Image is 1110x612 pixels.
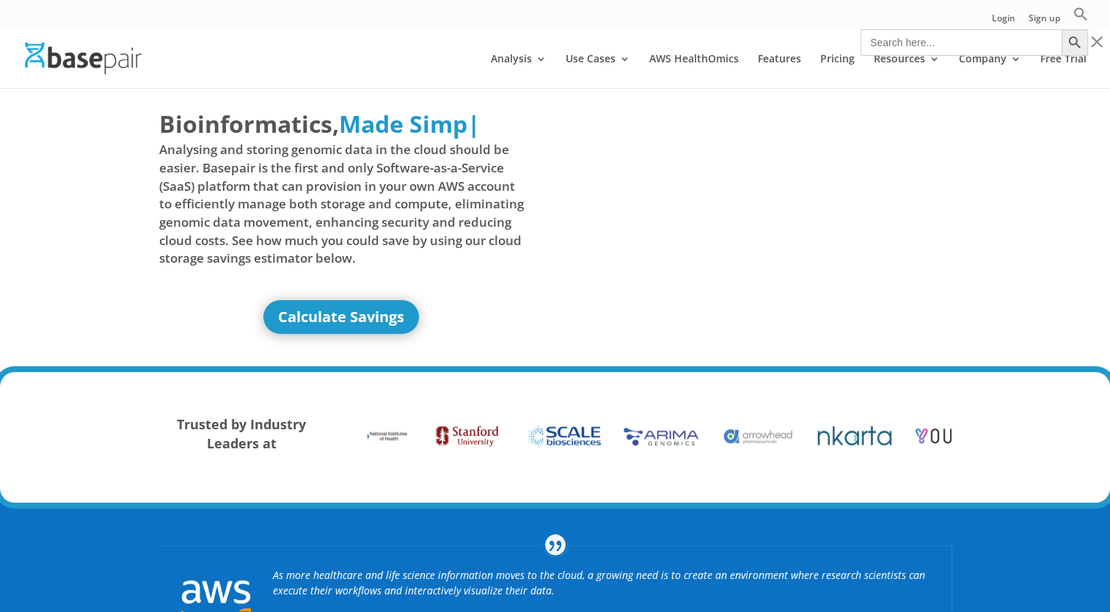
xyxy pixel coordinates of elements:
[339,108,467,139] span: Made Simp
[159,107,339,141] span: Bioinformatics,
[177,415,306,452] strong: Trusted by Industry Leaders at
[1073,7,1088,21] svg: Search
[1040,54,1087,88] a: Free Trial
[874,54,940,88] a: Resources
[566,54,630,88] a: Use Cases
[820,54,855,88] a: Pricing
[992,14,1015,29] a: Login
[1073,7,1088,29] a: Search Icon Link
[758,54,801,88] a: Features
[1037,539,1092,594] iframe: Drift Widget Chat Controller
[566,107,932,313] iframe: Basepair - NGS Analysis Simplified
[649,54,739,88] a: AWS HealthOmics
[273,568,925,597] i: As more healthcare and life science information moves to the cloud, a growing need is to create a...
[959,54,1021,88] a: Company
[491,54,547,88] a: Analysis
[263,300,419,334] a: Calculate Savings
[861,29,1062,56] input: Search here...
[1029,14,1060,29] a: Sign up
[467,108,481,139] span: |
[159,141,525,267] span: Analysing and storing genomic data in the cloud should be easier. Basepair is the first and only ...
[25,43,142,74] img: Basepair
[1067,34,1083,51] svg: Search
